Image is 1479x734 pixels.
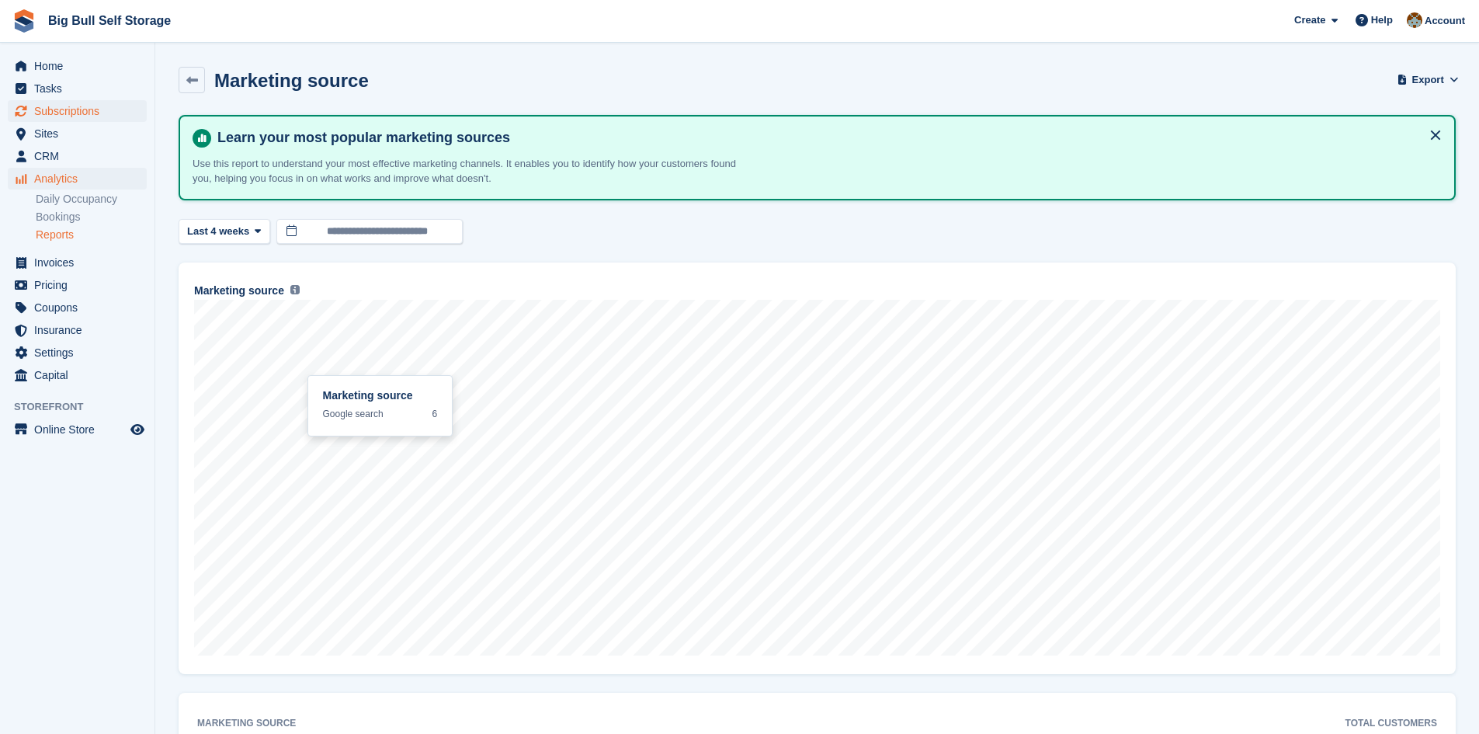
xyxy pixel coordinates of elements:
[34,252,127,273] span: Invoices
[14,399,154,415] span: Storefront
[1412,72,1444,88] span: Export
[128,420,147,439] a: Preview store
[290,285,300,294] img: icon-info-grey-7440780725fd019a000dd9b08b2336e03edf1995a4989e88bcd33f0948082b44.svg
[1407,12,1422,28] img: Mike Llewellen Palmer
[34,145,127,167] span: CRM
[34,342,127,364] span: Settings
[8,55,147,77] a: menu
[8,274,147,296] a: menu
[8,297,147,318] a: menu
[34,168,127,190] span: Analytics
[8,364,147,386] a: menu
[34,123,127,144] span: Sites
[8,319,147,341] a: menu
[8,78,147,99] a: menu
[12,9,36,33] img: stora-icon-8386f47178a22dfd0bd8f6a31ec36ba5ce8667c1dd55bd0f319d3a0aa187defe.svg
[34,419,127,440] span: Online Store
[8,145,147,167] a: menu
[214,70,369,91] h2: Marketing source
[8,252,147,273] a: menu
[187,224,249,239] span: Last 4 weeks
[34,55,127,77] span: Home
[8,168,147,190] a: menu
[34,364,127,386] span: Capital
[42,8,177,33] a: Big Bull Self Storage
[193,156,736,186] p: Use this report to understand your most effective marketing channels. It enables you to identify ...
[36,228,147,242] a: Reports
[8,123,147,144] a: menu
[34,274,127,296] span: Pricing
[8,419,147,440] a: menu
[34,78,127,99] span: Tasks
[1400,67,1456,92] button: Export
[211,129,1442,147] h4: Learn your most popular marketing sources
[8,100,147,122] a: menu
[1371,12,1393,28] span: Help
[1294,12,1325,28] span: Create
[34,319,127,341] span: Insurance
[36,192,147,207] a: Daily Occupancy
[8,342,147,364] a: menu
[194,283,284,299] span: Marketing source
[34,100,127,122] span: Subscriptions
[34,297,127,318] span: Coupons
[179,219,270,245] button: Last 4 weeks
[36,210,147,224] a: Bookings
[1425,13,1465,29] span: Account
